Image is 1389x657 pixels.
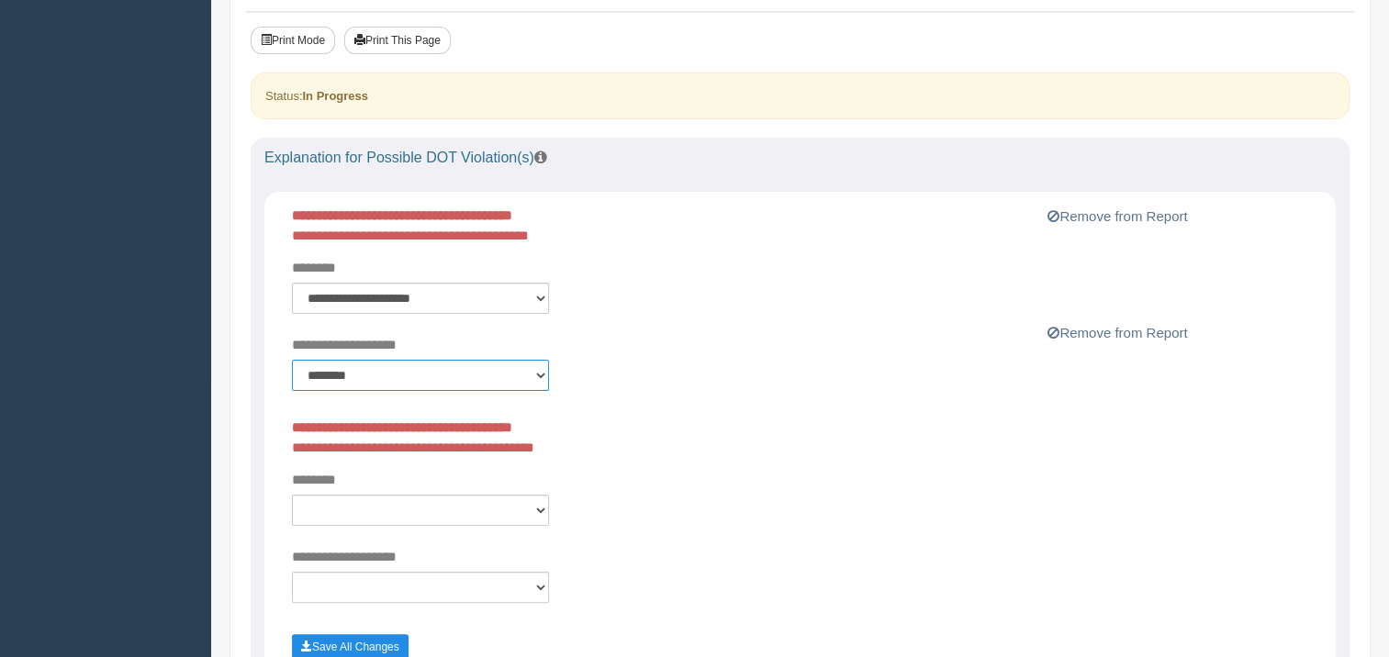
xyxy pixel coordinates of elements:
[302,89,368,103] strong: In Progress
[1042,206,1193,228] button: Remove from Report
[1042,322,1193,344] button: Remove from Report
[251,72,1350,119] div: Status:
[344,27,451,54] button: Print This Page
[251,138,1350,178] div: Explanation for Possible DOT Violation(s)
[251,27,335,54] button: Print Mode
